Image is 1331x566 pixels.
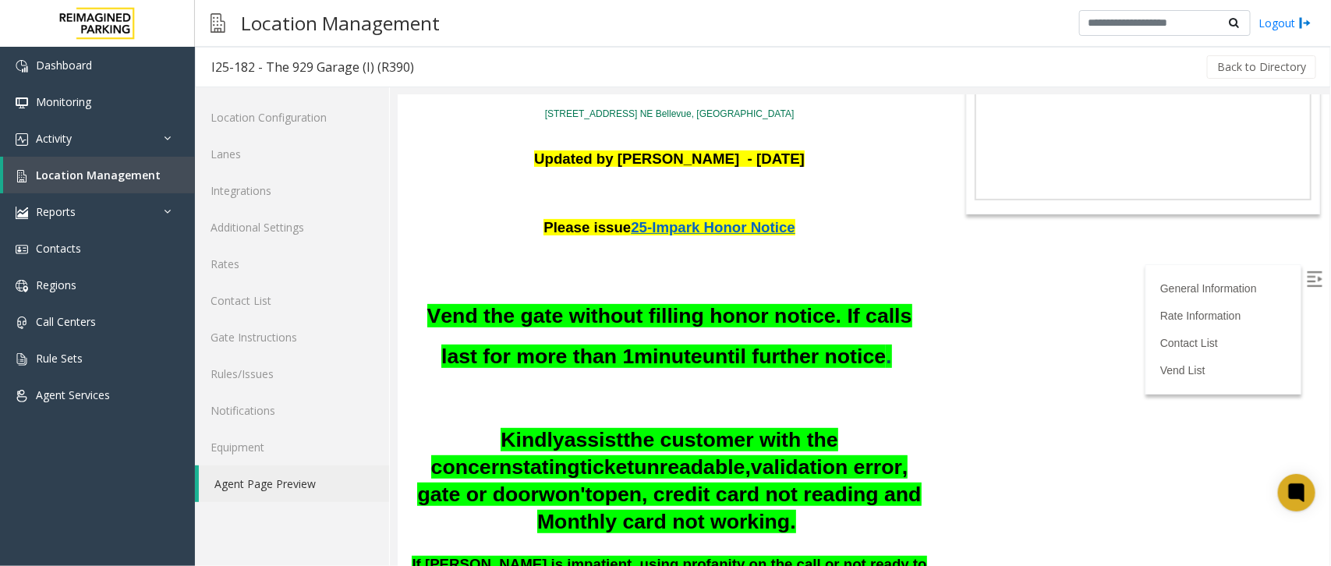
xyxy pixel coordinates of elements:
span: Vend the gate without filling honor notice. If calls last for more than 1 [30,209,515,273]
button: Back to Directory [1207,55,1316,79]
a: Contact List [195,282,389,319]
span: until further notice [305,249,488,273]
img: 'icon' [16,280,28,292]
img: 'icon' [16,317,28,329]
span: stating [114,360,182,384]
a: Additional Settings [195,209,389,246]
a: Location Management [3,157,195,193]
span: If [PERSON_NAME] is impatient, using profanity on the call or not ready to give the details, plea... [12,461,532,537]
span: 25-Impark Honor Notice [233,124,397,140]
span: Rule Sets [36,351,83,366]
span: minute [236,249,304,273]
img: 'icon' [16,170,28,182]
span: open, credit card not reading and Monthly card not working. [140,387,524,438]
a: 25-Impark Honor Notice [233,106,397,144]
b: Updated by [PERSON_NAME] - [DATE] [136,55,407,72]
span: Monitoring [36,94,91,109]
span: . [488,249,494,273]
span: assist [167,333,226,356]
a: Notifications [195,392,389,429]
div: I25-182 - The 929 Garage (I) (R390) [211,57,414,77]
span: Please issue [146,124,233,140]
a: Gate Instructions [195,319,389,356]
span: the customer with the concern [34,333,441,384]
span: Kindly [103,333,166,356]
span: Location Management [36,168,161,182]
img: logout [1299,15,1312,31]
img: 'icon' [16,97,28,109]
h3: Location Management [233,4,448,42]
a: Equipment [195,429,389,465]
span: Activity [36,131,72,146]
a: Integrations [195,172,389,209]
a: Lanes [195,136,389,172]
span: Contacts [36,241,81,256]
span: Reports [36,204,76,219]
span: validation error, gate or door [19,360,510,411]
img: 'icon' [16,133,28,146]
img: Open/Close Sidebar Menu [909,176,925,192]
a: Logout [1258,15,1312,31]
a: Location Configuration [195,99,389,136]
img: pageIcon [211,4,225,42]
img: 'icon' [16,353,28,366]
a: Vend List [763,269,808,281]
span: unreadable, [236,360,353,384]
span: won't [141,387,195,411]
a: Contact List [763,242,820,254]
img: 'icon' [16,243,28,256]
img: 'icon' [16,60,28,73]
span: Regions [36,278,76,292]
a: Rate Information [763,214,844,227]
span: Agent Services [36,387,110,402]
a: [STREET_ADDRESS] NE Bellevue, [GEOGRAPHIC_DATA] [147,13,397,24]
img: 'icon' [16,207,28,219]
img: 'icon' [16,390,28,402]
a: Rules/Issues [195,356,389,392]
a: Agent Page Preview [199,465,389,502]
span: ticket [182,360,237,384]
a: Rates [195,246,389,282]
span: Call Centers [36,314,96,329]
span: Dashboard [36,58,92,73]
a: General Information [763,187,859,200]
